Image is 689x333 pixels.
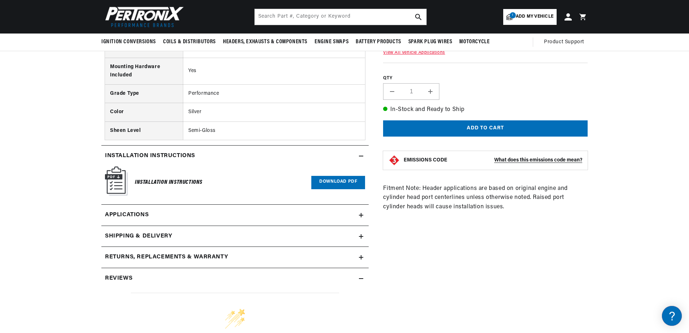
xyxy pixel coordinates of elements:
a: Orders FAQ [7,150,137,161]
th: Sheen Level [105,121,183,140]
button: EMISSIONS CODEWhat does this emissions code mean? [404,157,582,163]
a: Applications [101,205,369,226]
span: Ignition Conversions [101,38,156,46]
td: Performance [183,84,365,103]
th: Mounting Hardware Included [105,58,183,85]
a: Shipping FAQs [7,121,137,132]
summary: Reviews [101,268,369,289]
summary: Battery Products [352,34,405,50]
img: Emissions code [389,154,400,166]
summary: Headers, Exhausts & Components [219,34,311,50]
button: Add to cart [383,120,588,137]
strong: EMISSIONS CODE [404,157,447,163]
span: Product Support [544,38,584,46]
img: Pertronix [101,4,184,29]
span: Battery Products [356,38,401,46]
a: 1Add my vehicle [503,9,557,25]
div: Payment, Pricing, and Promotions [7,169,137,176]
a: FAQs [7,91,137,102]
a: POWERED BY ENCHANT [99,208,139,214]
strong: What does this emissions code mean? [494,157,582,163]
summary: Spark Plug Wires [405,34,456,50]
h2: Returns, Replacements & Warranty [105,253,228,262]
span: 1 [510,12,516,18]
summary: Installation instructions [101,146,369,166]
span: Motorcycle [459,38,490,46]
span: Add my vehicle [516,13,553,20]
a: FAQ [7,61,137,72]
td: Semi-Gloss [183,121,365,140]
th: Grade Type [105,84,183,103]
div: Ignition Products [7,50,137,57]
summary: Ignition Conversions [101,34,159,50]
span: Coils & Distributors [163,38,216,46]
summary: Motorcycle [456,34,493,50]
summary: Returns, Replacements & Warranty [101,247,369,268]
div: Orders [7,139,137,146]
a: Payment, Pricing, and Promotions FAQ [7,180,137,191]
summary: Shipping & Delivery [101,226,369,247]
div: JBA Performance Exhaust [7,80,137,86]
span: Applications [105,210,149,220]
th: Color [105,103,183,121]
a: View All Vehicle Applications [383,50,445,55]
summary: Engine Swaps [311,34,352,50]
button: Contact Us [7,193,137,205]
div: Shipping [7,110,137,116]
span: Spark Plug Wires [408,38,452,46]
h6: Installation Instructions [135,178,202,187]
label: QTY [383,75,588,81]
td: Silver [183,103,365,121]
summary: Coils & Distributors [159,34,219,50]
input: Search Part #, Category or Keyword [255,9,426,25]
h2: Shipping & Delivery [105,232,172,241]
button: search button [411,9,426,25]
a: Download PDF [311,176,365,189]
img: Instruction Manual [105,166,128,196]
summary: Product Support [544,34,588,51]
p: In-Stock and Ready to Ship [383,105,588,115]
td: Yes [183,58,365,85]
span: Engine Swaps [315,38,348,46]
span: Headers, Exhausts & Components [223,38,307,46]
h2: Installation instructions [105,151,195,161]
h2: Reviews [105,274,132,283]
